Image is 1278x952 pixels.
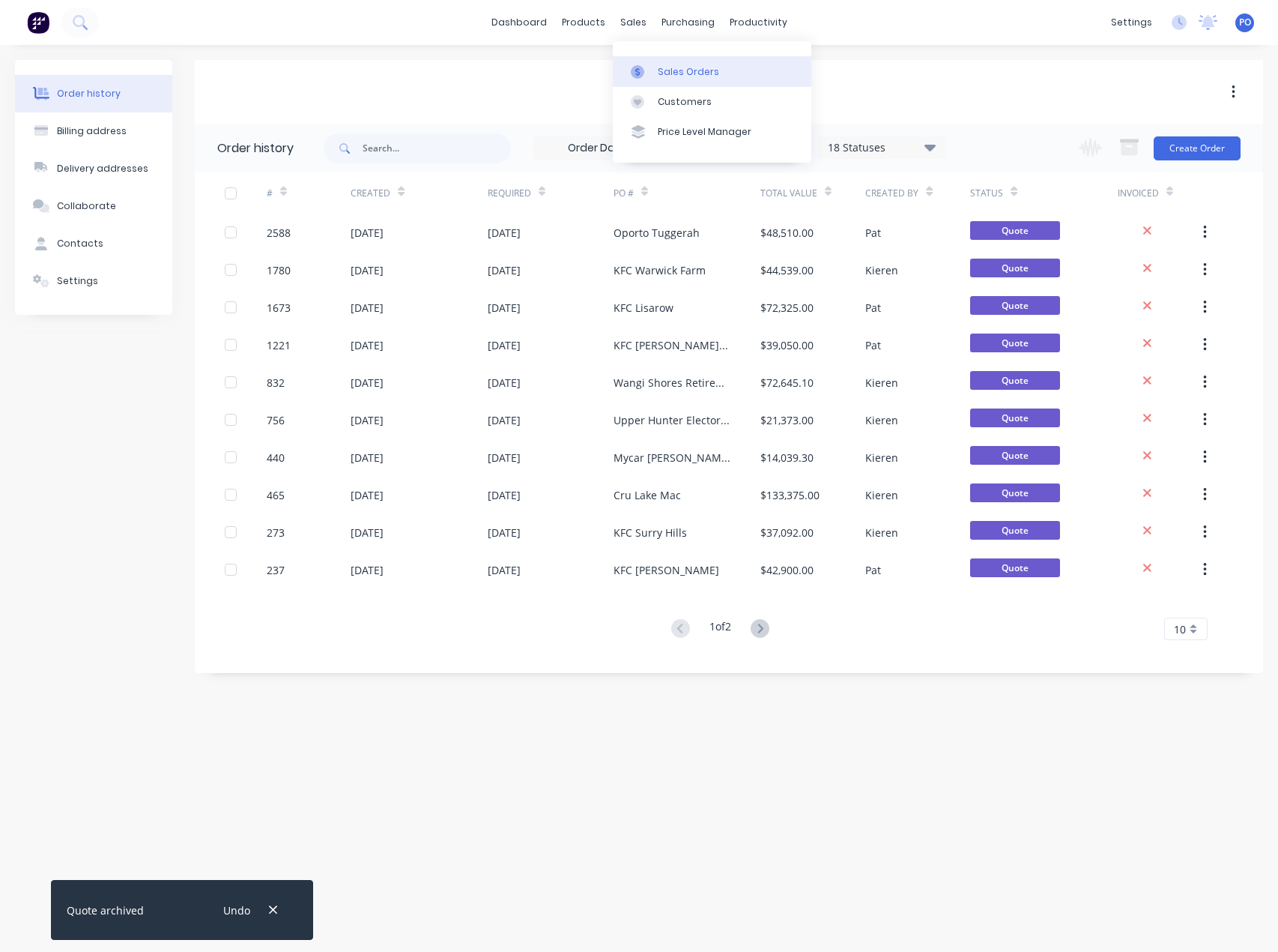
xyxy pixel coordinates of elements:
div: Created [351,172,487,214]
button: Order history [15,75,172,112]
div: settings [1103,11,1160,34]
span: 10 [1174,621,1186,637]
div: $133,375.00 [760,487,820,503]
span: Quote [970,334,1060,352]
div: [DATE] [351,337,384,353]
div: Kieren [865,525,898,540]
a: Sales Orders [613,56,811,86]
a: dashboard [484,11,554,34]
span: Quote [970,221,1060,240]
div: Price Level Manager [658,125,751,139]
div: Sales Orders [658,65,719,79]
div: [DATE] [351,225,384,241]
div: Quote archived [67,903,144,918]
div: 1221 [267,337,291,353]
div: 273 [267,525,285,540]
div: $42,900.00 [760,562,814,578]
div: 1780 [267,262,291,278]
div: 237 [267,562,285,578]
div: [DATE] [488,375,521,391]
button: Settings [15,262,172,300]
div: purchasing [654,11,722,34]
div: Created [351,187,390,200]
div: [DATE] [488,487,521,503]
div: Billing address [57,124,127,138]
div: $48,510.00 [760,225,814,241]
div: Settings [57,274,98,288]
div: Status [970,187,1003,200]
button: Undo [215,900,258,921]
div: Kieren [865,375,898,391]
div: # [267,172,351,214]
div: [DATE] [351,525,384,540]
div: [DATE] [351,412,384,428]
div: products [554,11,613,34]
div: Invoiced [1118,172,1202,214]
div: Required [488,172,614,214]
div: 465 [267,487,285,503]
button: Collaborate [15,187,172,225]
div: 1673 [267,300,291,316]
div: [DATE] [351,300,384,316]
div: [DATE] [488,225,521,241]
div: $72,645.10 [760,375,814,391]
div: Kieren [865,412,898,428]
span: Quote [970,483,1060,502]
div: [DATE] [488,262,521,278]
div: Delivery addresses [57,162,148,175]
div: $21,373.00 [760,412,814,428]
div: Kieren [865,262,898,278]
div: Pat [865,225,881,241]
div: [DATE] [488,412,521,428]
div: 440 [267,450,285,466]
div: [DATE] [488,337,521,353]
div: Created By [865,187,918,200]
div: PO # [614,187,634,200]
div: KFC Lisarow [614,300,673,316]
div: Total Value [760,187,817,200]
div: Collaborate [57,199,116,213]
div: Required [488,187,531,200]
div: $37,092.00 [760,525,814,540]
div: [DATE] [351,375,384,391]
div: Created By [865,172,970,214]
button: Contacts [15,225,172,262]
div: Mycar [PERSON_NAME] [614,450,730,466]
div: Upper Hunter Electoral Office [614,412,730,428]
div: productivity [722,11,795,34]
span: Quote [970,371,1060,390]
div: PO # [614,172,760,214]
div: Pat [865,300,881,316]
div: Order history [57,87,121,100]
div: 2588 [267,225,291,241]
div: $39,050.00 [760,337,814,353]
div: Status [970,172,1117,214]
div: 18 Statuses [819,139,945,156]
div: [DATE] [351,450,384,466]
input: Order Date [534,137,660,160]
div: Order history [217,139,294,157]
button: Create Order [1154,136,1241,160]
div: 756 [267,412,285,428]
span: Quote [970,558,1060,577]
div: Cru Lake Mac [614,487,681,503]
div: KFC [PERSON_NAME] Place [614,337,730,353]
span: Quote [970,259,1060,277]
div: Total Value [760,172,865,214]
div: KFC Surry Hills [614,525,687,540]
div: # [267,187,273,200]
span: PO [1239,16,1251,29]
button: Billing address [15,112,172,150]
div: 1 of 2 [709,618,731,640]
span: Quote [970,446,1060,465]
input: Search... [363,133,511,163]
span: Quote [970,409,1060,427]
a: Customers [613,87,811,117]
div: Customers [658,95,712,109]
div: [DATE] [351,262,384,278]
div: sales [613,11,654,34]
button: Delivery addresses [15,150,172,187]
div: KFC [PERSON_NAME] [614,562,719,578]
div: Kieren [865,450,898,466]
img: Factory [27,11,49,34]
